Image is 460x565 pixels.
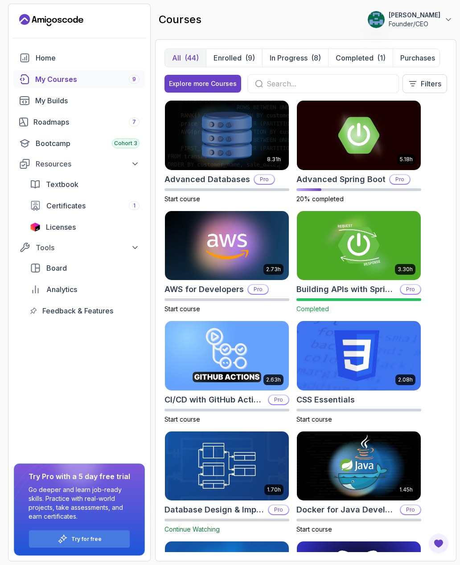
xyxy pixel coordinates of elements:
[164,504,264,516] h2: Database Design & Implementation
[402,74,447,93] button: Filters
[164,173,250,186] h2: Advanced Databases
[336,53,374,63] p: Completed
[14,92,145,110] a: builds
[165,321,289,390] img: CI/CD with GitHub Actions card
[398,266,413,273] p: 3.30h
[401,285,420,294] p: Pro
[46,263,67,273] span: Board
[262,49,328,67] button: In Progress(8)
[296,415,332,423] span: Start course
[206,49,262,67] button: Enrolled(9)
[42,305,113,316] span: Feedback & Features
[36,159,140,169] div: Resources
[14,240,145,256] button: Tools
[29,485,130,521] p: Go deeper and learn job-ready skills. Practice with real-world projects, take assessments, and ea...
[25,302,145,320] a: feedback
[164,283,244,296] h2: AWS for Developers
[46,284,77,295] span: Analytics
[311,53,321,63] div: (8)
[30,223,41,232] img: jetbrains icon
[46,222,76,232] span: Licenses
[296,504,396,516] h2: Docker for Java Developers
[164,525,220,533] span: Continue Watching
[296,394,355,406] h2: CSS Essentials
[296,195,344,203] span: 20% completed
[14,70,145,88] a: courses
[165,101,289,170] img: Advanced Databases card
[389,20,440,28] p: Founder/CEO
[421,78,441,89] p: Filters
[297,321,421,390] img: CSS Essentials card
[164,394,264,406] h2: CI/CD with GitHub Actions
[14,156,145,172] button: Resources
[269,505,288,514] p: Pro
[35,74,140,85] div: My Courses
[133,202,136,209] span: 1
[245,53,255,63] div: (9)
[36,242,140,253] div: Tools
[164,75,241,93] button: Explore more Courses
[269,395,288,404] p: Pro
[33,117,140,127] div: Roadmaps
[165,431,289,501] img: Database Design & Implementation card
[328,49,393,67] button: Completed(1)
[270,53,308,63] p: In Progress
[267,78,391,89] input: Search...
[165,49,206,67] button: All(44)
[428,533,449,554] button: Open Feedback Button
[439,53,449,63] div: (0)
[35,95,140,106] div: My Builds
[14,134,145,152] a: bootcamp
[185,53,199,63] div: (44)
[389,11,440,20] p: [PERSON_NAME]
[214,53,242,63] p: Enrolled
[367,11,453,28] button: user profile image[PERSON_NAME]Founder/CEO
[255,175,274,184] p: Pro
[29,530,130,548] button: Try for free
[390,175,410,184] p: Pro
[165,211,289,280] img: AWS for Developers card
[25,259,145,277] a: board
[296,173,386,186] h2: Advanced Spring Boot
[159,12,201,27] h2: courses
[14,113,145,131] a: roadmaps
[400,53,435,63] p: Purchases
[398,376,413,383] p: 2.08h
[267,156,281,163] p: 8.31h
[267,486,281,493] p: 1.70h
[14,49,145,67] a: home
[368,11,385,28] img: user profile image
[19,13,83,27] a: Landing page
[114,140,137,147] span: Cohort 3
[25,280,145,298] a: analytics
[25,197,145,215] a: certificates
[36,138,140,149] div: Bootcamp
[399,486,413,493] p: 1.45h
[297,211,421,280] img: Building APIs with Spring Boot card
[266,266,281,273] p: 2.73h
[393,49,456,67] button: Purchases(0)
[46,200,86,211] span: Certificates
[46,179,78,190] span: Textbook
[248,285,268,294] p: Pro
[400,156,413,163] p: 5.18h
[36,53,140,63] div: Home
[164,415,200,423] span: Start course
[169,79,237,88] div: Explore more Courses
[266,376,281,383] p: 2.63h
[172,53,181,63] p: All
[71,536,102,543] a: Try for free
[25,218,145,236] a: licenses
[132,76,136,83] span: 9
[296,305,329,313] span: Completed
[164,305,200,313] span: Start course
[164,195,200,203] span: Start course
[297,431,421,501] img: Docker for Java Developers card
[296,283,396,296] h2: Building APIs with Spring Boot
[297,101,421,170] img: Advanced Spring Boot card
[401,505,420,514] p: Pro
[132,118,136,126] span: 7
[296,525,332,533] span: Start course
